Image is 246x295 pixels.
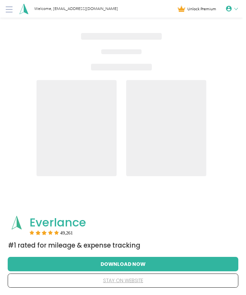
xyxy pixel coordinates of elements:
span: #1 Rated for Mileage & Expense Tracking [8,241,140,250]
span: Unlock Premium [187,6,216,12]
button: stay on website [18,274,228,287]
button: Download Now [18,257,228,271]
img: App logo [8,214,25,231]
span: User reviews count [60,231,73,235]
span: Everlance [29,214,86,231]
div: Welcome, [EMAIL_ADDRESS][DOMAIN_NAME] [34,6,118,12]
div: Rating:5 stars [29,230,73,235]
